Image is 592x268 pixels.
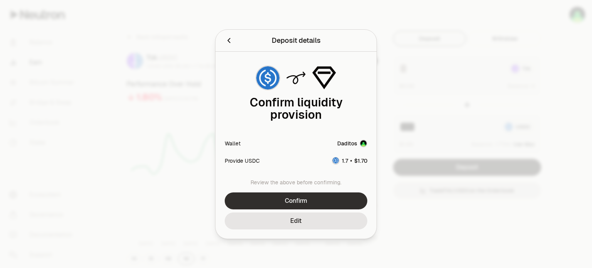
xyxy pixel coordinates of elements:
[337,140,357,147] div: Daditos
[333,157,339,163] img: USDC Logo
[225,140,240,147] div: Wallet
[225,212,367,229] button: Edit
[272,35,321,46] div: Deposit details
[225,96,367,121] div: Confirm liquidity provision
[225,179,367,186] div: Review the above before confirming.
[225,35,233,46] button: Back
[256,66,279,89] img: USDC Logo
[225,192,367,209] button: Confirm
[225,157,260,164] div: Provide USDC
[360,140,367,147] img: Account Image
[337,140,367,147] button: DaditosAccount Image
